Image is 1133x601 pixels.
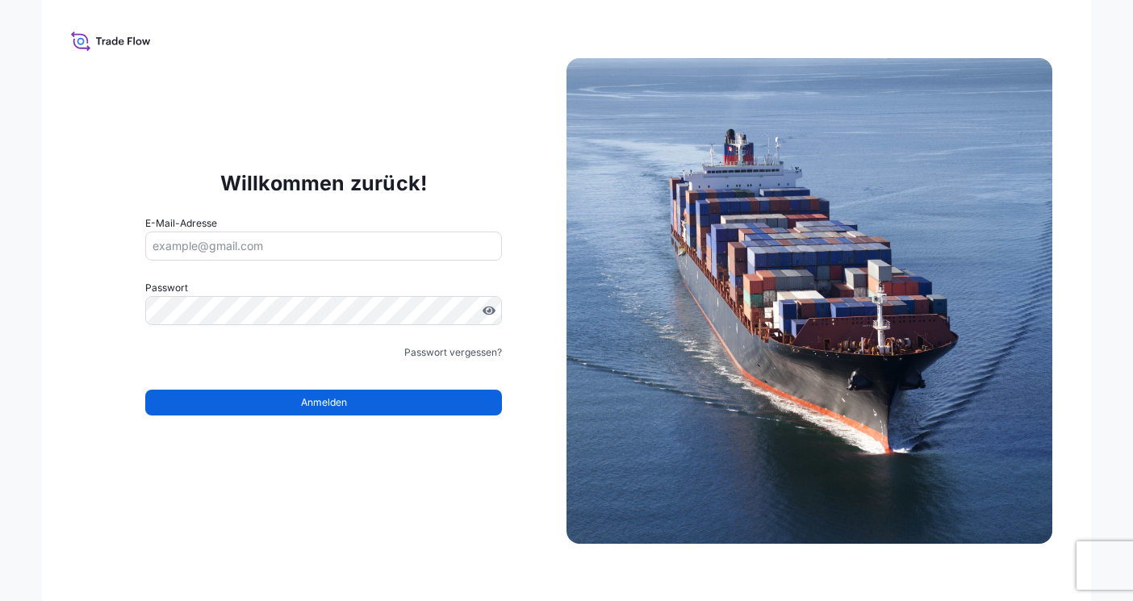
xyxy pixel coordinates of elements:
[301,394,347,411] span: Anmelden
[145,390,502,415] button: Anmelden
[220,170,428,196] p: Willkommen zurück!
[145,215,217,232] label: E-Mail-Adresse
[145,280,502,296] label: Passwort
[566,58,1052,544] img: Ship illustration
[483,304,495,317] button: Passwort anzeigen
[404,344,502,361] a: Passwort vergessen?
[145,232,502,261] input: example@gmail.com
